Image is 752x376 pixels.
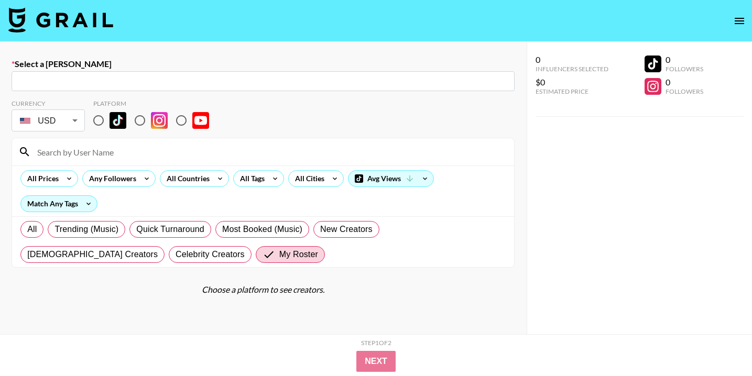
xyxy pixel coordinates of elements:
span: Most Booked (Music) [222,223,302,236]
div: 0 [666,54,703,65]
div: Followers [666,65,703,73]
div: 0 [666,77,703,87]
span: All [27,223,37,236]
div: All Tags [234,171,267,186]
img: Grail Talent [8,7,113,32]
button: open drawer [729,10,750,31]
div: All Countries [160,171,212,186]
div: All Prices [21,171,61,186]
span: My Roster [279,248,318,261]
div: Followers [666,87,703,95]
input: Search by User Name [31,143,508,160]
span: New Creators [320,223,373,236]
div: Any Followers [83,171,138,186]
div: 0 [536,54,608,65]
button: Next [356,351,396,372]
span: [DEMOGRAPHIC_DATA] Creators [27,248,158,261]
label: Select a [PERSON_NAME] [12,59,515,69]
span: Quick Turnaround [136,223,204,236]
div: Step 1 of 2 [361,339,391,347]
img: TikTok [110,112,126,129]
div: Influencers Selected [536,65,608,73]
div: Platform [93,99,217,107]
div: Choose a platform to see creators. [12,284,515,295]
div: $0 [536,77,608,87]
img: Instagram [151,112,168,129]
div: USD [14,112,83,130]
div: Avg Views [348,171,433,186]
div: All Cities [289,171,326,186]
div: Match Any Tags [21,196,97,212]
div: Estimated Price [536,87,608,95]
span: Trending (Music) [55,223,118,236]
div: Currency [12,99,85,107]
span: Celebrity Creators [176,248,245,261]
img: YouTube [192,112,209,129]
